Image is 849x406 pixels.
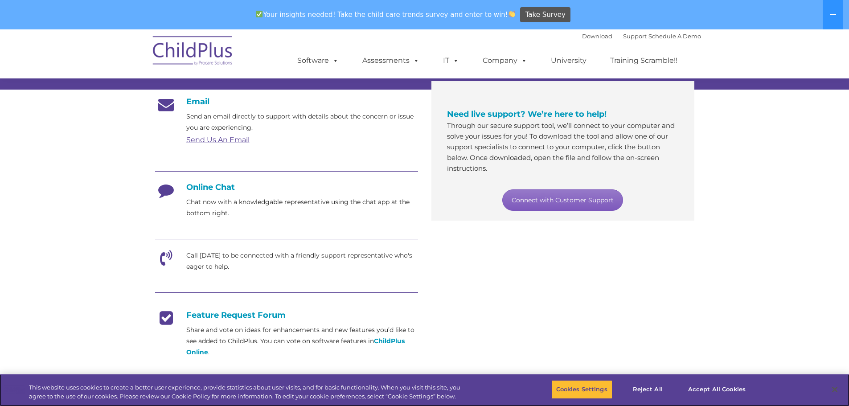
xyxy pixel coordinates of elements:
a: Software [288,52,348,70]
a: Send Us An Email [186,135,250,144]
a: Download [582,33,612,40]
img: 👏 [509,11,515,17]
a: Training Scramble!! [601,52,686,70]
img: ✅ [256,11,262,17]
a: University [542,52,595,70]
p: Send an email directly to support with details about the concern or issue you are experiencing. [186,111,418,133]
a: IT [434,52,468,70]
button: Cookies Settings [551,380,612,399]
span: Your insights needed! Take the child care trends survey and enter to win! [252,6,519,23]
h4: Email [155,97,418,107]
a: Company [474,52,536,70]
a: ChildPlus Online [186,337,405,356]
p: Chat now with a knowledgable representative using the chat app at the bottom right. [186,197,418,219]
h4: Feature Request Forum [155,310,418,320]
span: Take Survey [525,7,566,23]
button: Reject All [620,380,676,399]
a: Connect with Customer Support [502,189,623,211]
button: Accept All Cookies [683,380,751,399]
a: Schedule A Demo [648,33,701,40]
a: Assessments [353,52,428,70]
a: Take Survey [520,7,570,23]
h4: Online Chat [155,182,418,192]
p: Call [DATE] to be connected with a friendly support representative who's eager to help. [186,250,418,272]
a: Support [623,33,647,40]
span: Need live support? We’re here to help! [447,109,607,119]
img: ChildPlus by Procare Solutions [148,30,238,74]
button: Close [825,380,845,399]
p: Share and vote on ideas for enhancements and new features you’d like to see added to ChildPlus. Y... [186,324,418,358]
div: This website uses cookies to create a better user experience, provide statistics about user visit... [29,383,467,401]
p: Through our secure support tool, we’ll connect to your computer and solve your issues for you! To... [447,120,679,174]
font: | [582,33,701,40]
